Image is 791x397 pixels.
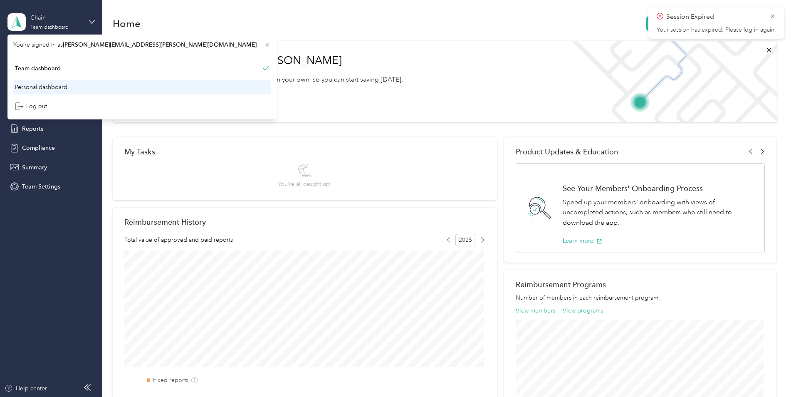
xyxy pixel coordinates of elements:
p: Speed up your members' onboarding with views of uncompleted actions, such as members who still ne... [563,197,756,228]
span: Reports [22,124,43,133]
div: Chain [30,13,82,22]
span: Total value of approved and paid reports [124,236,233,244]
span: You’re all caught up! [278,180,331,189]
div: Personal dashboard [15,83,67,92]
div: Log out [15,102,47,111]
span: [PERSON_NAME][EMAIL_ADDRESS][PERSON_NAME][DOMAIN_NAME] [63,41,257,48]
label: Fixed reports [153,376,188,385]
h2: Reimbursement Programs [516,280,765,289]
span: You’re signed in as [13,40,271,49]
span: Product Updates & Education [516,147,618,156]
span: 2025 [455,234,475,246]
div: Team dashboard [30,25,69,30]
button: Invite members [646,16,699,31]
iframe: Everlance-gr Chat Button Frame [744,350,791,397]
img: Welcome to everlance [563,41,776,122]
h2: Reimbursement History [124,218,206,226]
h1: See Your Members' Onboarding Process [563,184,756,193]
p: Number of members in each reimbursement program. [516,293,765,302]
p: Session Expired [666,12,764,22]
h1: Home [113,19,141,28]
span: Summary [22,163,47,172]
button: Help center [5,384,47,393]
button: View members [516,306,555,315]
div: My Tasks [124,147,485,156]
span: Team Settings [22,182,60,191]
div: Team dashboard [15,64,61,73]
button: Learn more [563,236,602,245]
button: View programs [563,306,603,315]
p: Your session has expired. Please log in again. [657,26,776,34]
span: Compliance [22,144,55,152]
